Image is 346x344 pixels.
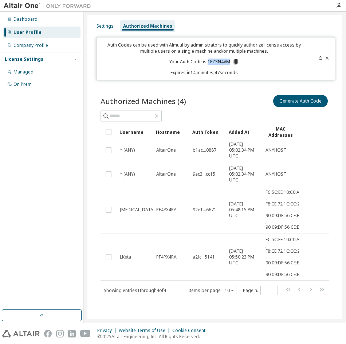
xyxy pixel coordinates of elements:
[266,147,286,153] span: ANYHOST
[120,147,135,153] span: * (ANY)
[13,29,42,35] div: User Profile
[101,42,307,54] p: Auth Codes can be used with Almutil by administrators to quickly authorize license access by mult...
[266,189,302,230] span: FC:5C:EE:10:C0:A2 , F8:CE:72:1C:CC:28 , 90:09:DF:56:CE:E9 , 90:09:DF:56:CE:ED
[266,171,286,177] span: ANYHOST
[97,328,119,333] div: Privacy
[97,333,210,340] p: © 2025 Altair Engineering, Inc. All Rights Reserved.
[120,171,135,177] span: * (ANY)
[156,126,186,138] div: Hostname
[265,126,296,138] div: MAC Addresses
[68,330,76,337] img: linkedin.svg
[120,254,131,260] span: LKeta
[193,147,216,153] span: b1ac...0887
[193,171,215,177] span: 9ac3...cc15
[120,207,171,213] span: [MEDICAL_DATA]_cdrake
[101,69,307,76] p: Expires in 14 minutes, 47 seconds
[273,95,328,107] button: Generate Auth Code
[119,328,172,333] div: Website Terms of Use
[243,286,278,295] span: Page n.
[229,141,259,159] span: [DATE] 05:02:34 PM UTC
[225,288,235,293] button: 10
[156,171,176,177] span: AltairOne
[169,59,239,65] p: Your Auth Code is: 1EZ3N4VM
[119,126,150,138] div: Username
[13,16,38,22] div: Dashboard
[13,69,34,75] div: Managed
[101,96,186,106] span: Authorized Machines (4)
[2,330,40,337] img: altair_logo.svg
[229,201,259,219] span: [DATE] 05:48:15 PM UTC
[188,286,236,295] span: Items per page
[156,147,176,153] span: AltairOne
[156,254,177,260] span: PF4PX4RA
[156,207,177,213] span: PF4PX4RA
[56,330,64,337] img: instagram.svg
[80,330,91,337] img: youtube.svg
[229,248,259,266] span: [DATE] 05:50:23 PM UTC
[193,254,215,260] span: a2fc...5141
[4,2,95,9] img: Altair One
[192,126,223,138] div: Auth Token
[229,165,259,183] span: [DATE] 05:02:34 PM UTC
[5,56,43,62] div: License Settings
[123,23,172,29] div: Authorized Machines
[44,330,52,337] img: facebook.svg
[229,126,259,138] div: Added At
[172,328,210,333] div: Cookie Consent
[266,237,302,277] span: FC:5C:EE:10:C0:A2 , F8:CE:72:1C:CC:28 , 90:09:DF:56:CE:E9 , 90:09:DF:56:CE:ED
[97,23,114,29] div: Settings
[13,81,32,87] div: On Prem
[13,43,48,48] div: Company Profile
[104,287,166,293] span: Showing entries 1 through 4 of 4
[193,207,216,213] span: 92e1...6671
